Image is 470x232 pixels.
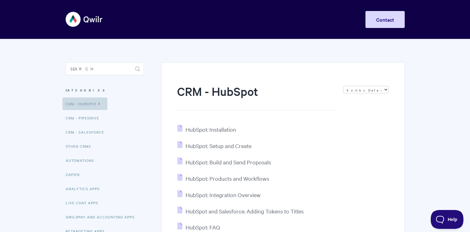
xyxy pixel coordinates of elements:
[66,85,144,96] h3: Categories
[66,182,105,195] a: Analytics Apps
[186,158,271,166] span: HubSpot: Build and Send Proposals
[186,207,304,215] span: HubSpot and Salesforce: Adding Tokens to Titles
[177,126,236,133] a: HubSpot: Installation
[177,207,304,215] a: HubSpot and Salesforce: Adding Tokens to Titles
[66,112,104,124] a: CRM - Pipedrive
[186,142,251,149] span: HubSpot: Setup and Create
[177,158,271,166] a: HubSpot: Build and Send Proposals
[186,191,261,198] span: HubSpot: Integration Overview
[186,126,236,133] span: HubSpot: Installation
[177,83,337,110] h1: CRM - HubSpot
[177,191,261,198] a: HubSpot: Integration Overview
[66,63,144,75] input: Search
[66,211,139,223] a: QwilrPay and Accounting Apps
[66,140,96,152] a: Other CRMs
[66,196,103,209] a: Live Chat Apps
[66,154,99,167] a: Automations
[177,224,220,231] a: HubSpot: FAQ
[177,142,251,149] a: HubSpot: Setup and Create
[177,175,269,182] a: HubSpot: Products and Workflows
[62,97,107,110] a: CRM - HubSpot
[365,11,405,28] a: Contact
[431,210,464,229] iframe: Toggle Customer Support
[66,168,84,181] a: Zapier
[186,175,269,182] span: HubSpot: Products and Workflows
[343,86,389,93] select: Page reloads on selection
[66,8,103,31] img: Qwilr Help Center
[186,224,220,231] span: HubSpot: FAQ
[66,126,109,138] a: CRM - Salesforce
